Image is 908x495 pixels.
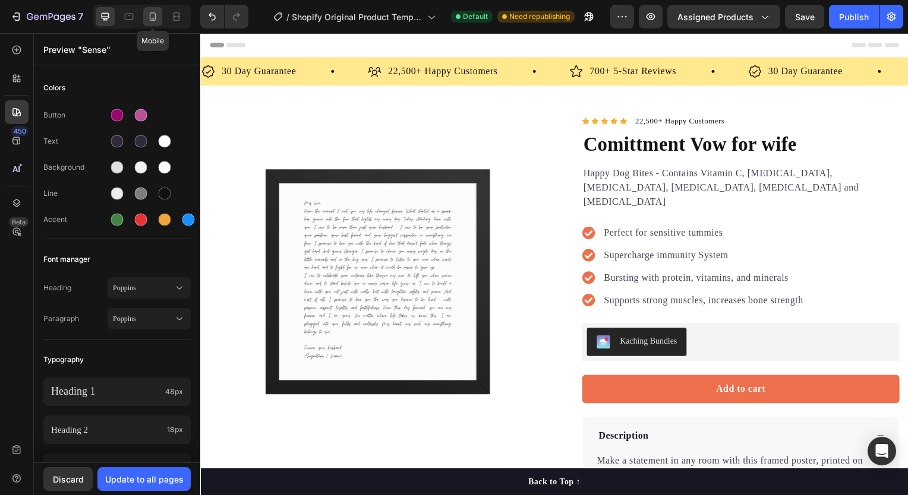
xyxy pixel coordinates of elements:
span: Assigned Products [677,11,753,23]
span: Paragraph [43,313,108,324]
span: Default [463,11,488,22]
div: Update to all pages [105,473,184,486]
span: Colors [43,81,65,95]
p: Heading 3 [51,461,162,475]
span: Heading [43,283,108,293]
p: Bursting with protein, vitamins, and minerals [406,239,607,253]
div: Beta [9,217,29,227]
div: Text [43,136,108,147]
button: Add to cart [384,344,704,373]
p: 22,500+ Happy Customers [438,82,528,94]
p: 30 Day Guarantee [572,33,647,44]
button: Poppins [108,308,191,329]
button: Update to all pages [97,467,191,491]
span: 48px [165,386,183,397]
button: Discard [43,467,93,491]
div: Open Intercom Messenger [868,437,896,465]
p: Description [401,398,452,412]
span: Poppins [113,313,174,324]
p: Preview "Sense" [43,43,191,56]
div: Kaching Bundles [423,304,480,316]
div: 450 [11,126,29,136]
span: Need republishing [509,11,570,22]
div: Publish [839,11,869,23]
h1: Comittment Vow for wife [384,97,704,129]
img: KachingBundles.png [399,304,413,318]
div: Add to cart [519,351,569,366]
span: Shopify Original Product Template [292,11,423,23]
button: Save [785,5,824,28]
div: Line [43,188,108,199]
div: Back to Top ↑ [330,446,383,458]
p: Happy Dog Bites - Contains Vitamin C, [MEDICAL_DATA], [MEDICAL_DATA], [MEDICAL_DATA], [MEDICAL_DA... [386,134,703,177]
p: 700+ 5-Star Reviews [392,33,480,44]
div: Accent [43,214,108,225]
img: Product mockup [9,81,348,420]
p: Supports strong muscles, increases bone strength [406,262,607,276]
span: Typography [43,353,84,367]
button: Kaching Bundles [389,297,490,325]
button: Publish [829,5,879,28]
div: Discard [53,473,84,486]
span: Font manager [43,252,90,266]
p: 7 [78,9,83,24]
button: Poppins [108,277,191,299]
iframe: Design area [200,33,908,495]
div: Undo/Redo [200,5,248,28]
p: Perfect for sensitive tummies [406,194,607,208]
p: Supercharge immunity System [406,217,607,231]
span: / [286,11,289,23]
button: Assigned Products [667,5,780,28]
p: Heading 1 [51,385,160,398]
span: 18px [167,424,183,435]
p: Heading 2 [51,423,162,437]
span: Save [795,12,815,22]
button: 7 [5,5,89,28]
div: Background [43,162,108,173]
span: Poppins [113,283,174,293]
div: Button [43,110,108,120]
